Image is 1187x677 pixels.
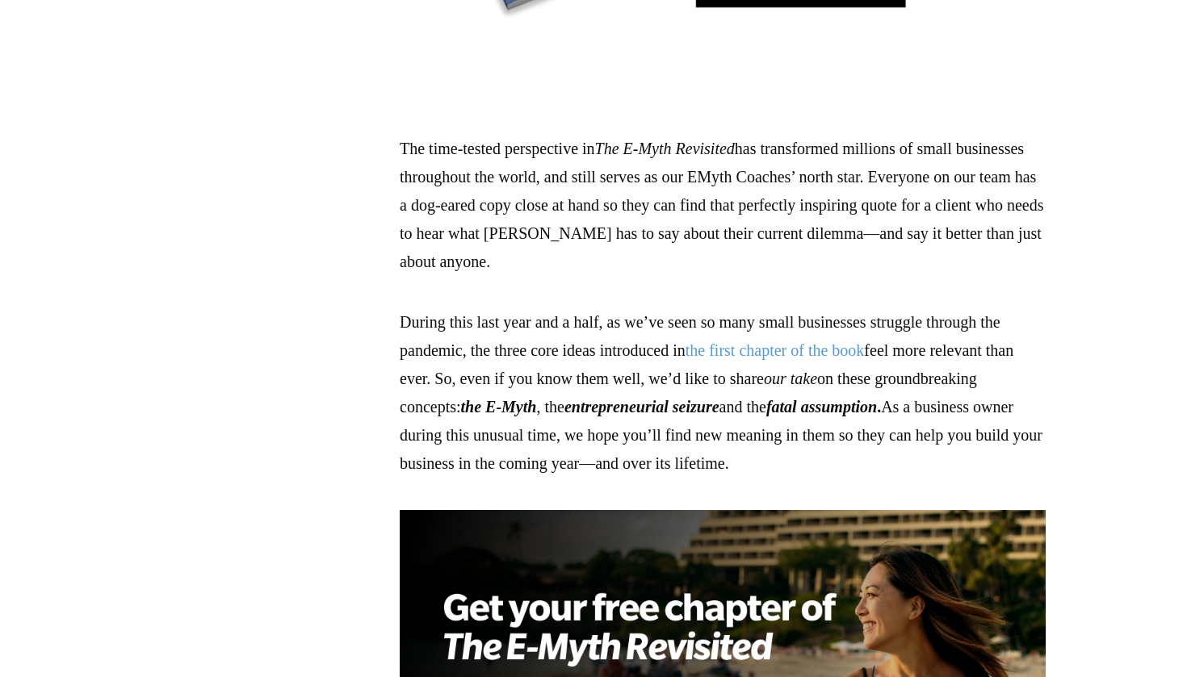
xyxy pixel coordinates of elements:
em: the E-Myth [461,398,537,416]
a: the first chapter of the book [686,341,865,359]
p: During this last year and a half, as we’ve seen so many small businesses struggle through the pan... [400,308,1046,478]
iframe: Chat Widget [1106,600,1187,677]
em: fatal assumption [766,398,877,416]
em: entrepreneurial seizure [564,398,719,416]
em: our take [764,370,817,387]
strong: . [877,398,881,416]
em: The E-Myth Revisited [595,140,735,157]
p: The time-tested perspective in has transformed millions of small businesses throughout the world,... [400,135,1046,276]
